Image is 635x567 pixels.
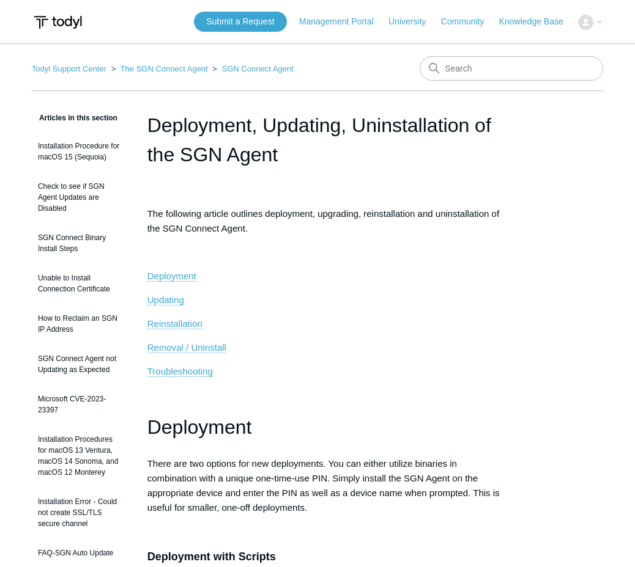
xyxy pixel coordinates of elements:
li: SGN Connect Agent [210,64,293,73]
a: Unable to Install Connection Certificate [32,266,129,301]
a: Management Portal [299,15,386,28]
a: SGN Connect Agent not Updating as Expected [32,347,129,381]
a: Submit a Request [194,12,286,32]
a: How to Reclaim an SGN IP Address [32,307,129,341]
span: There are two options for new deployments. You can either utilize binaries in combination with a ... [147,458,500,513]
img: Todyl Support Center Help Center home page [32,11,84,34]
a: Installation Procedure for macOS 15 (Sequoia) [32,134,129,169]
a: Reinstallation [147,318,202,329]
a: Updating [147,294,184,305]
a: Installation Procedures for macOS 13 Ventura, macOS 14 Sonoma, and macOS 12 Monterey [32,428,129,484]
h1: Deployment, Updating, Uninstallation of the SGN Agent [147,111,502,169]
a: FAQ-SGN Auto Update [32,541,129,565]
a: Deployment [147,271,196,282]
a: Installation Error - Could not create SSL/TLS secure channel [32,490,129,535]
a: Removal / Uninstall [147,342,226,353]
span: Deployment [147,271,196,281]
a: SGN Connect Agent [222,64,294,73]
a: The SGN Connect Agent [121,64,208,73]
a: SGN Connect Binary Install Steps [32,226,129,260]
a: Knowledge Base [499,15,576,28]
span: Deployment [147,416,252,438]
span: Deployment with Scripts [147,551,276,563]
a: Community [441,15,497,28]
span: Reinstallation [147,318,202,329]
li: The SGN Connect Agent [109,64,210,73]
a: Microsoft CVE-2023-23397 [32,387,129,422]
li: Todyl Support Center [32,64,109,73]
span: The following article outlines deployment, upgrading, reinstallation and uninstallation of the SG... [147,208,499,233]
a: Todyl Support Center [32,64,106,73]
span: Articles in this section [32,114,117,122]
a: University [388,15,438,28]
span: Updating [147,294,184,305]
a: Troubleshooting [147,366,213,377]
input: Search [420,56,603,81]
a: Check to see if SGN Agent Updates are Disabled [32,175,129,220]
